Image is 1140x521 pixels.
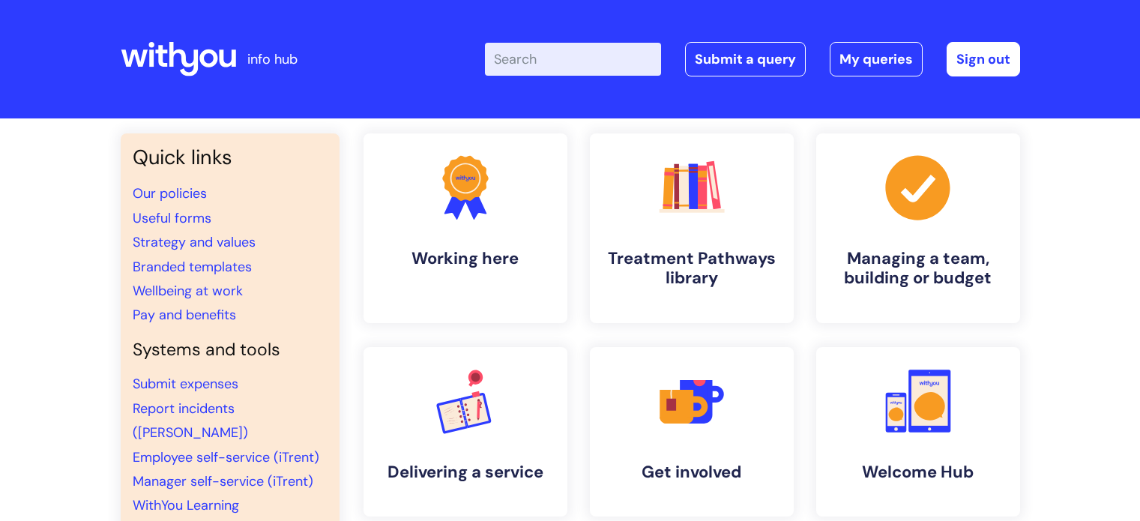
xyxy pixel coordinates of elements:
h3: Quick links [133,145,328,169]
a: Employee self-service (iTrent) [133,448,319,466]
a: Submit a query [685,42,806,76]
a: Useful forms [133,209,211,227]
h4: Systems and tools [133,340,328,361]
a: Treatment Pathways library [590,133,794,323]
a: WithYou Learning [133,496,239,514]
h4: Treatment Pathways library [602,249,782,289]
a: Report incidents ([PERSON_NAME]) [133,400,248,442]
h4: Managing a team, building or budget [828,249,1008,289]
a: Submit expenses [133,375,238,393]
input: Search [485,43,661,76]
div: | - [485,42,1020,76]
a: Wellbeing at work [133,282,243,300]
a: Delivering a service [364,347,567,517]
a: Pay and benefits [133,306,236,324]
a: Get involved [590,347,794,517]
h4: Get involved [602,463,782,482]
a: Branded templates [133,258,252,276]
h4: Working here [376,249,555,268]
a: Managing a team, building or budget [816,133,1020,323]
a: Sign out [947,42,1020,76]
a: Welcome Hub [816,347,1020,517]
a: Our policies [133,184,207,202]
h4: Delivering a service [376,463,555,482]
a: My queries [830,42,923,76]
a: Working here [364,133,567,323]
a: Manager self-service (iTrent) [133,472,313,490]
p: info hub [247,47,298,71]
a: Strategy and values [133,233,256,251]
h4: Welcome Hub [828,463,1008,482]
